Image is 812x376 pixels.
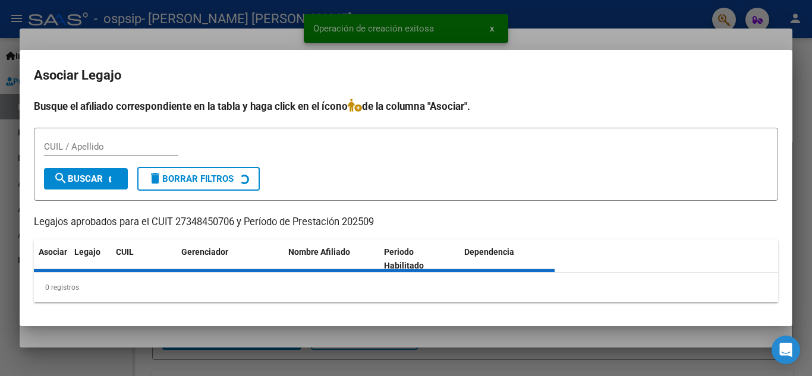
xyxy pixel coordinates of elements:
[34,239,70,279] datatable-header-cell: Asociar
[34,215,778,230] p: Legajos aprobados para el CUIT 27348450706 y Período de Prestación 202509
[148,173,234,184] span: Borrar Filtros
[284,239,379,279] datatable-header-cell: Nombre Afiliado
[148,171,162,185] mat-icon: delete
[74,247,100,257] span: Legajo
[111,239,177,279] datatable-header-cell: CUIL
[459,239,555,279] datatable-header-cell: Dependencia
[379,239,459,279] datatable-header-cell: Periodo Habilitado
[137,167,260,191] button: Borrar Filtros
[39,247,67,257] span: Asociar
[464,247,514,257] span: Dependencia
[288,247,350,257] span: Nombre Afiliado
[70,239,111,279] datatable-header-cell: Legajo
[181,247,228,257] span: Gerenciador
[772,336,800,364] div: Open Intercom Messenger
[116,247,134,257] span: CUIL
[177,239,284,279] datatable-header-cell: Gerenciador
[53,171,68,185] mat-icon: search
[34,99,778,114] h4: Busque el afiliado correspondiente en la tabla y haga click en el ícono de la columna "Asociar".
[384,247,424,270] span: Periodo Habilitado
[53,173,103,184] span: Buscar
[34,64,778,87] h2: Asociar Legajo
[44,168,128,189] button: Buscar
[34,273,778,302] div: 0 registros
